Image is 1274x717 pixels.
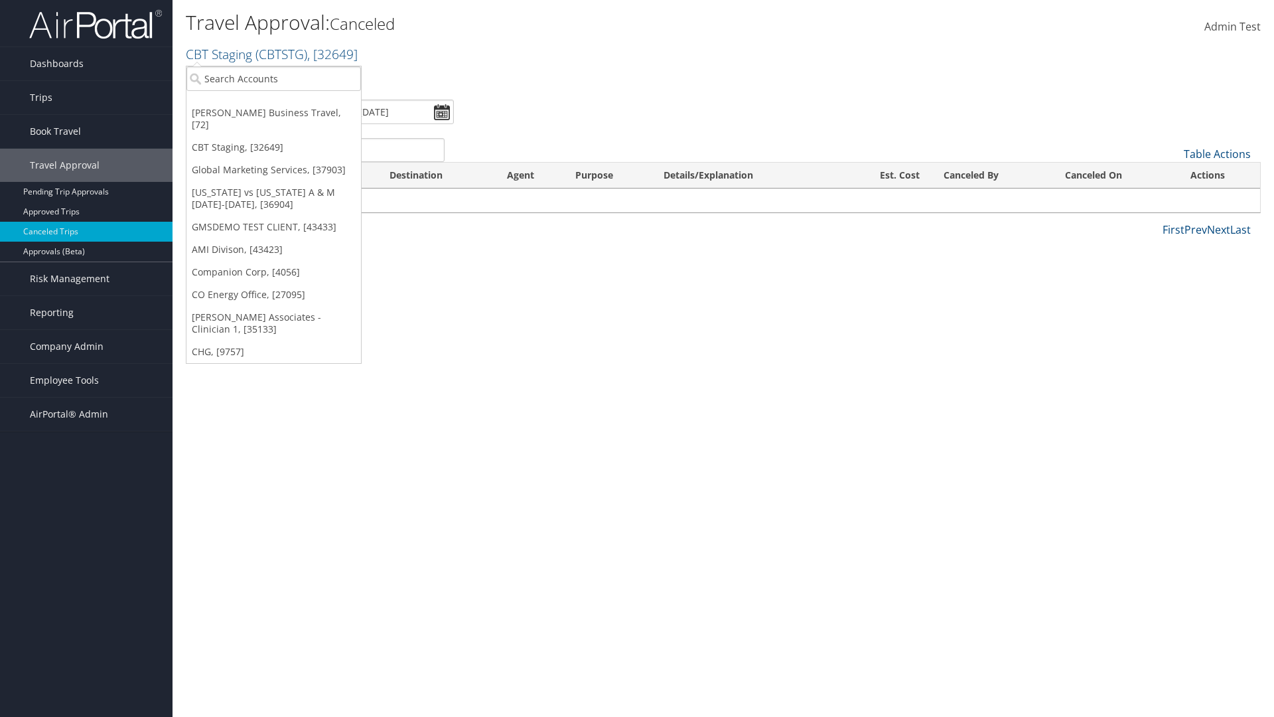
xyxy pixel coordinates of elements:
[186,306,361,341] a: [PERSON_NAME] Associates - Clinician 1, [35133]
[186,9,902,37] h1: Travel Approval:
[186,45,358,63] a: CBT Staging
[315,100,454,124] input: [DATE] - [DATE]
[1053,163,1178,189] th: Canceled On: activate to sort column ascending
[30,81,52,114] span: Trips
[30,296,74,329] span: Reporting
[186,181,361,216] a: [US_STATE] vs [US_STATE] A & M [DATE]-[DATE], [36904]
[307,45,358,63] span: , [ 32649 ]
[186,159,361,181] a: Global Marketing Services, [37903]
[29,9,162,40] img: airportal-logo.png
[30,364,99,397] span: Employee Tools
[330,13,395,35] small: Canceled
[495,163,563,189] th: Agent
[186,216,361,238] a: GMSDEMO TEST CLIENT, [43433]
[186,261,361,283] a: Companion Corp, [4056]
[186,238,361,261] a: AMI Divison, [43423]
[1163,222,1184,237] a: First
[1230,222,1251,237] a: Last
[30,398,108,431] span: AirPortal® Admin
[1178,163,1260,189] th: Actions
[1204,19,1261,34] span: Admin Test
[652,163,839,189] th: Details/Explanation
[563,163,652,189] th: Purpose
[30,262,109,295] span: Risk Management
[186,102,361,136] a: [PERSON_NAME] Business Travel, [72]
[378,163,495,189] th: Destination: activate to sort column ascending
[1204,7,1261,48] a: Admin Test
[186,136,361,159] a: CBT Staging, [32649]
[186,70,902,87] p: Filter:
[30,330,104,363] span: Company Admin
[1184,147,1251,161] a: Table Actions
[932,163,1053,189] th: Canceled By: activate to sort column ascending
[186,66,361,91] input: Search Accounts
[840,163,932,189] th: Est. Cost: activate to sort column ascending
[30,149,100,182] span: Travel Approval
[30,47,84,80] span: Dashboards
[186,189,1260,212] td: No data available in table
[30,115,81,148] span: Book Travel
[186,341,361,363] a: CHG, [9757]
[186,283,361,306] a: CO Energy Office, [27095]
[1184,222,1207,237] a: Prev
[1207,222,1230,237] a: Next
[255,45,307,63] span: ( CBTSTG )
